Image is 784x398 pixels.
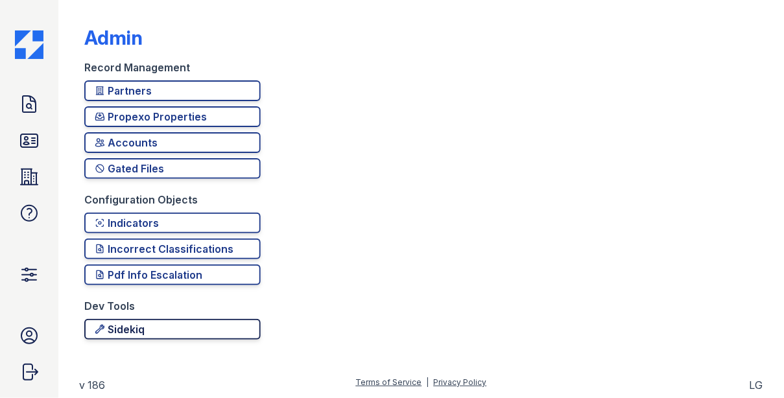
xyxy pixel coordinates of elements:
div: | [427,377,429,387]
div: Gated Files [95,161,250,176]
div: Dev Tools [84,298,758,314]
div: Indicators [95,215,250,231]
div: Incorrect Classifications [95,241,250,257]
a: Privacy Policy [434,377,487,387]
a: Gated Files [84,158,261,179]
div: Accounts [95,135,250,150]
div: Partners [95,83,250,99]
div: Pdf Info Escalation [95,267,250,283]
div: LG [750,377,763,393]
a: Pdf Info Escalation [84,264,261,285]
div: Admin [84,26,143,49]
a: Propexo Properties [84,106,261,127]
a: Indicators [84,213,261,233]
div: Record Management [84,60,758,75]
a: Accounts [84,132,261,153]
div: Sidekiq [95,322,250,337]
img: CE_Icon_Blue-c292c112584629df590d857e76928e9f676e5b41ef8f769ba2f05ee15b207248.png [15,30,43,59]
a: Sidekiq [84,319,261,340]
a: Incorrect Classifications [84,239,261,259]
div: Configuration Objects [84,192,758,207]
a: v 186 [79,377,105,393]
div: Propexo Properties [95,109,250,124]
a: Terms of Service [356,377,422,387]
a: Partners [84,80,261,101]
